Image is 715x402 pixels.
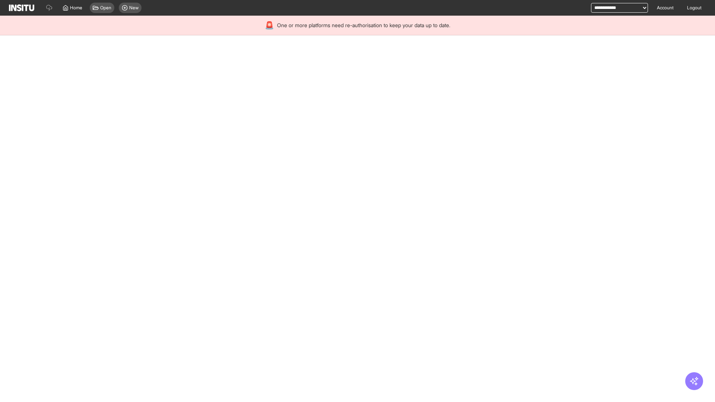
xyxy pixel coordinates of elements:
[129,5,139,11] span: New
[70,5,82,11] span: Home
[277,22,450,29] span: One or more platforms need re-authorisation to keep your data up to date.
[265,20,274,31] div: 🚨
[9,4,34,11] img: Logo
[100,5,111,11] span: Open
